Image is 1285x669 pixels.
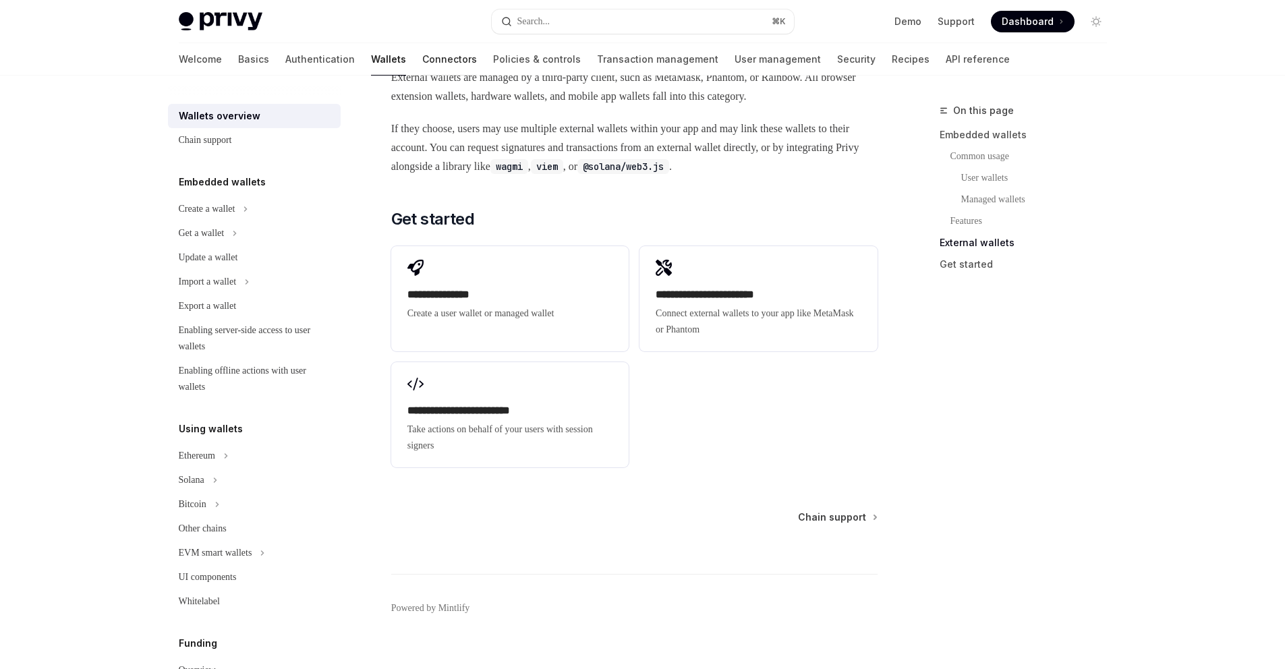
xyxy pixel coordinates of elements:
a: User wallets [940,167,1118,189]
a: Authentication [285,43,355,76]
button: Toggle dark mode [1085,11,1107,32]
div: Wallets overview [179,108,260,124]
span: Chain support [798,511,866,524]
div: Solana [179,472,204,488]
div: Create a wallet [179,201,235,217]
a: Dashboard [991,11,1075,32]
a: Basics [238,43,269,76]
a: External wallets [940,232,1118,254]
span: On this page [953,103,1014,119]
a: Enabling server-side access to user wallets [168,318,341,359]
a: Embedded wallets [940,124,1118,146]
a: Export a wallet [168,294,341,318]
a: Whitelabel [168,589,341,614]
a: Connectors [422,43,477,76]
a: Wallets [371,43,406,76]
button: Toggle Import a wallet section [168,270,341,294]
a: Managed wallets [940,189,1118,210]
button: Toggle Ethereum section [168,444,341,468]
span: ⌘ K [772,16,786,27]
div: Chain support [179,132,232,148]
button: Toggle EVM smart wallets section [168,541,341,565]
a: Enabling offline actions with user wallets [168,359,341,399]
h5: Using wallets [179,421,243,437]
a: Chain support [168,128,341,152]
code: wagmi [490,159,528,174]
div: EVM smart wallets [179,545,252,561]
div: Import a wallet [179,274,237,290]
a: Other chains [168,517,341,541]
div: Get a wallet [179,225,225,241]
div: Whitelabel [179,593,220,610]
div: Enabling offline actions with user wallets [179,363,333,395]
button: Toggle Get a wallet section [168,221,341,245]
h5: Embedded wallets [179,174,266,190]
span: Get started [391,208,474,230]
img: light logo [179,12,262,31]
a: Welcome [179,43,222,76]
div: Other chains [179,521,227,537]
button: Toggle Solana section [168,468,341,492]
span: Connect external wallets to your app like MetaMask or Phantom [656,306,861,338]
a: Update a wallet [168,245,341,270]
a: Powered by Mintlify [391,602,470,615]
button: Toggle Bitcoin section [168,492,341,517]
a: Security [837,43,876,76]
a: Chain support [798,511,876,524]
code: viem [531,159,563,174]
span: External wallets are managed by a third-party client, such as MetaMask, Phantom, or Rainbow. All ... [391,68,878,106]
button: Toggle Create a wallet section [168,197,341,221]
div: UI components [179,569,237,585]
code: @solana/web3.js [577,159,669,174]
div: Export a wallet [179,298,237,314]
a: Wallets overview [168,104,341,128]
div: Enabling server-side access to user wallets [179,322,333,355]
div: Update a wallet [179,250,238,266]
a: API reference [946,43,1010,76]
a: UI components [168,565,341,589]
a: User management [735,43,821,76]
a: Support [938,15,975,28]
span: Dashboard [1002,15,1054,28]
a: Features [940,210,1118,232]
span: If they choose, users may use multiple external wallets within your app and may link these wallet... [391,119,878,176]
a: Demo [894,15,921,28]
div: Search... [517,13,550,30]
span: Create a user wallet or managed wallet [407,306,612,322]
a: Policies & controls [493,43,581,76]
a: Recipes [892,43,930,76]
a: Get started [940,254,1118,275]
a: Common usage [940,146,1118,167]
div: Bitcoin [179,496,206,513]
button: Open search [492,9,794,34]
span: Take actions on behalf of your users with session signers [407,421,612,454]
a: Transaction management [597,43,718,76]
h5: Funding [179,635,217,651]
div: Ethereum [179,448,215,464]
